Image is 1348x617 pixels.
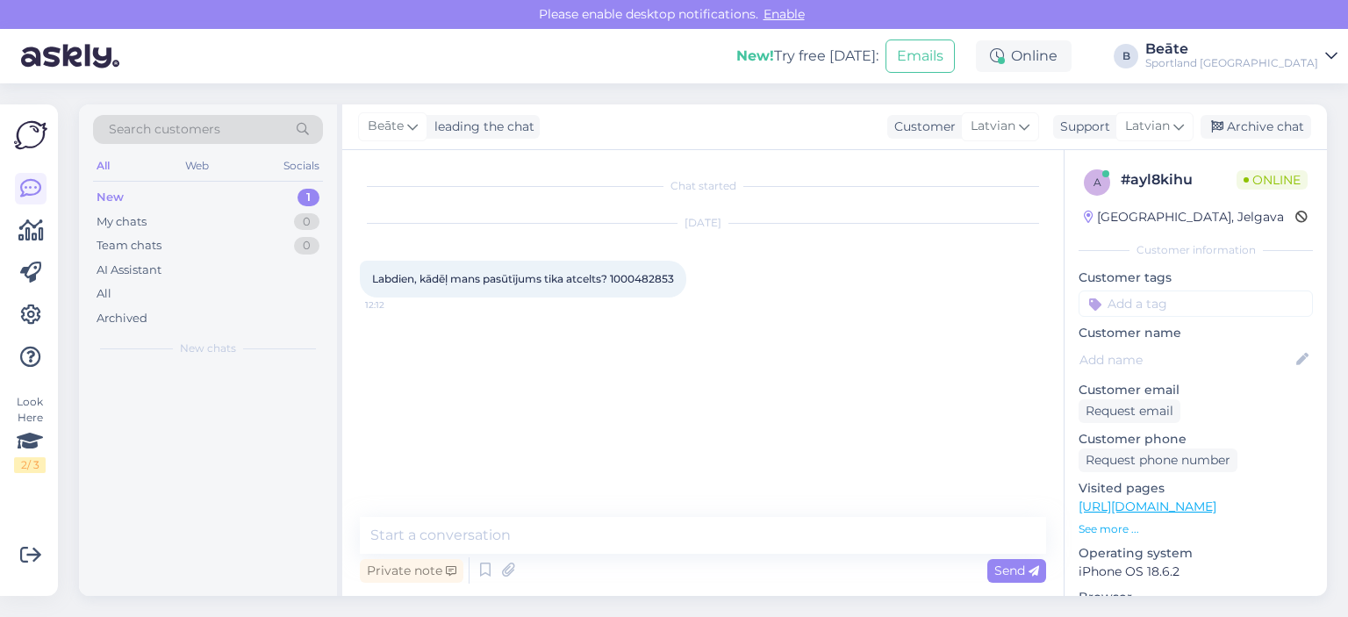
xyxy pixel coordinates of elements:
[1145,56,1318,70] div: Sportland [GEOGRAPHIC_DATA]
[365,298,431,312] span: 12:12
[1084,208,1284,226] div: [GEOGRAPHIC_DATA], Jelgava
[360,178,1046,194] div: Chat started
[1237,170,1308,190] span: Online
[1079,499,1216,514] a: [URL][DOMAIN_NAME]
[994,563,1039,578] span: Send
[1093,176,1101,189] span: a
[887,118,956,136] div: Customer
[1079,242,1313,258] div: Customer information
[1114,44,1138,68] div: B
[736,46,878,67] div: Try free [DATE]:
[97,310,147,327] div: Archived
[14,457,46,473] div: 2 / 3
[1121,169,1237,190] div: # ayl8kihu
[1079,291,1313,317] input: Add a tag
[1079,399,1180,423] div: Request email
[97,237,161,255] div: Team chats
[1079,588,1313,606] p: Browser
[1079,324,1313,342] p: Customer name
[971,117,1015,136] span: Latvian
[1053,118,1110,136] div: Support
[180,341,236,356] span: New chats
[294,237,319,255] div: 0
[97,213,147,231] div: My chats
[97,262,161,279] div: AI Assistant
[280,154,323,177] div: Socials
[976,40,1072,72] div: Online
[1079,430,1313,448] p: Customer phone
[1145,42,1337,70] a: BeāteSportland [GEOGRAPHIC_DATA]
[368,117,404,136] span: Beāte
[298,189,319,206] div: 1
[758,6,810,22] span: Enable
[97,189,124,206] div: New
[886,39,955,73] button: Emails
[360,215,1046,231] div: [DATE]
[1079,544,1313,563] p: Operating system
[294,213,319,231] div: 0
[97,285,111,303] div: All
[360,559,463,583] div: Private note
[427,118,534,136] div: leading the chat
[1079,381,1313,399] p: Customer email
[1079,448,1237,472] div: Request phone number
[1125,117,1170,136] span: Latvian
[93,154,113,177] div: All
[1079,350,1293,369] input: Add name
[1079,521,1313,537] p: See more ...
[109,120,220,139] span: Search customers
[1079,479,1313,498] p: Visited pages
[182,154,212,177] div: Web
[1145,42,1318,56] div: Beāte
[14,118,47,152] img: Askly Logo
[372,272,674,285] span: Labdien, kādēļ mans pasūtījums tika atcelts? 1000482853
[1079,563,1313,581] p: iPhone OS 18.6.2
[736,47,774,64] b: New!
[1079,269,1313,287] p: Customer tags
[14,394,46,473] div: Look Here
[1201,115,1311,139] div: Archive chat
